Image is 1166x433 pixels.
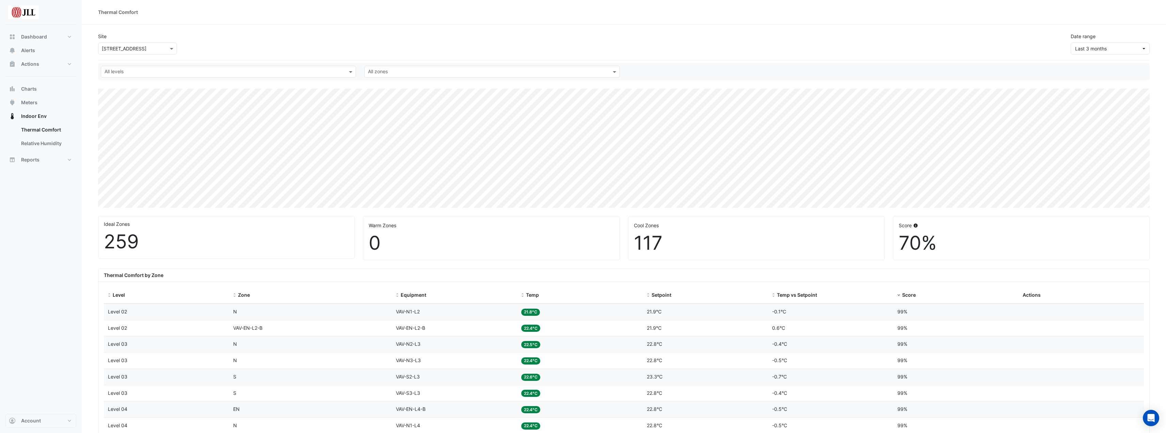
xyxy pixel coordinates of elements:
span: Score [902,292,916,298]
span: Reports [21,156,39,163]
span: Level 03 [108,374,127,380]
span: Indoor Env [21,113,47,120]
span: Zone [238,292,250,298]
span: Alerts [21,47,35,54]
span: Level 04 [108,422,127,428]
span: Level [113,292,125,298]
span: -0.4°C [772,390,787,396]
span: VAV-N2-L3 [396,341,420,347]
button: Alerts [5,44,76,57]
div: All zones [367,68,388,77]
span: Actions [21,61,39,67]
span: Level 02 [108,309,127,314]
span: 99% [897,374,907,380]
span: -0.4°C [772,341,787,347]
div: Ideal Zones [104,220,349,228]
span: 22.8°C [647,341,662,347]
span: Setpoint [652,292,671,298]
button: Meters [5,96,76,109]
span: 99% [897,357,907,363]
span: 22.6°C [521,374,540,381]
app-icon: Indoor Env [9,113,16,120]
span: 22.8°C [647,390,662,396]
div: Thermal Comfort [98,9,138,16]
b: Thermal Comfort by Zone [104,272,163,278]
button: Account [5,414,76,428]
span: 22.8°C [647,422,662,428]
span: 22.4°C [521,422,540,430]
div: Open Intercom Messenger [1143,410,1159,426]
span: N [233,309,237,314]
span: 22.4°C [521,390,540,397]
span: 23.3°C [647,374,662,380]
span: 21.8°C [521,309,540,316]
span: S [233,390,236,396]
div: Warm Zones [369,222,614,229]
span: 22.5°C [521,341,540,348]
span: Account [21,417,41,424]
img: Company Logo [8,5,39,19]
app-icon: Actions [9,61,16,67]
span: EN [233,406,240,412]
div: 0 [369,232,614,254]
span: Level 03 [108,341,127,347]
span: 22.4°C [521,406,540,413]
span: VAV-EN-L2-B [396,325,425,331]
label: Date range [1071,33,1096,40]
app-icon: Alerts [9,47,16,54]
div: 117 [634,232,879,254]
app-icon: Reports [9,156,16,163]
span: Meters [21,99,37,106]
span: Level 03 [108,357,127,363]
span: -0.5°C [772,422,787,428]
button: Reports [5,153,76,167]
span: 99% [897,325,907,331]
app-icon: Dashboard [9,33,16,40]
span: -0.7°C [772,374,787,380]
label: Site [98,33,107,40]
span: Level 03 [108,390,127,396]
div: All levels [103,68,124,77]
button: Dashboard [5,30,76,44]
span: Dashboard [21,33,47,40]
span: Level 02 [108,325,127,331]
button: Actions [5,57,76,71]
span: VAV-N1-L2 [396,309,420,314]
span: N [233,357,237,363]
span: Temp [526,292,539,298]
span: 99% [897,390,907,396]
span: -0.1°C [772,309,786,314]
span: 22.8°C [647,406,662,412]
span: Equipment [401,292,426,298]
span: VAV-EN-L2-B [233,325,262,331]
span: N [233,341,237,347]
div: 70% [899,232,1144,254]
span: 21.9°C [647,325,661,331]
button: Charts [5,82,76,96]
a: Thermal Comfort [16,123,76,137]
span: 01 May 25 - 31 Jul 25 [1075,46,1107,51]
div: Indoor Env [5,123,76,153]
span: VAV-N3-L3 [396,357,421,363]
span: VAV-EN-L4-B [396,406,426,412]
span: 0.6°C [772,325,785,331]
span: 22.4°C [521,357,540,365]
span: 21.9°C [647,309,661,314]
button: Indoor Env [5,109,76,123]
a: Relative Humidity [16,137,76,150]
app-icon: Meters [9,99,16,106]
span: -0.5°C [772,406,787,412]
span: Charts [21,86,37,92]
span: VAV-S3-L3 [396,390,420,396]
span: 22.8°C [647,357,662,363]
span: 99% [897,309,907,314]
span: N [233,422,237,428]
span: Temp vs Setpoint [777,292,817,298]
span: VAV-S2-L3 [396,374,420,380]
span: 22.4°C [521,325,540,332]
span: Actions [1023,292,1041,298]
span: 99% [897,341,907,347]
span: Level 04 [108,406,127,412]
span: 99% [897,422,907,428]
span: S [233,374,236,380]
